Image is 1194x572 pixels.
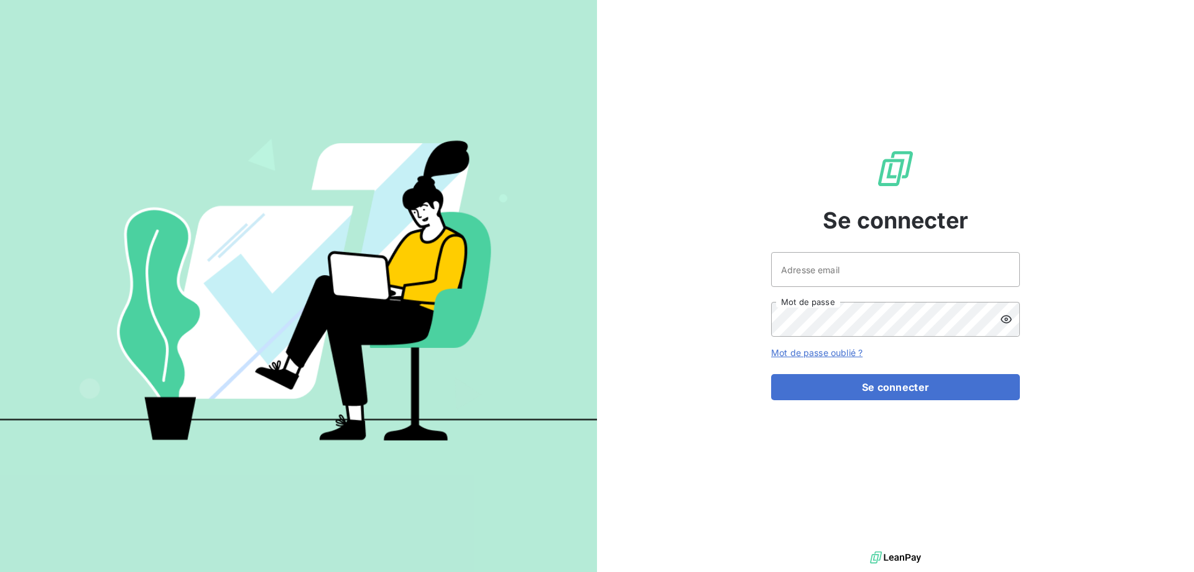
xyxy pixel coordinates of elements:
[771,252,1020,287] input: placeholder
[823,204,968,237] span: Se connecter
[876,149,915,189] img: Logo LeanPay
[870,548,921,567] img: logo
[771,347,863,358] a: Mot de passe oublié ?
[771,374,1020,400] button: Se connecter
